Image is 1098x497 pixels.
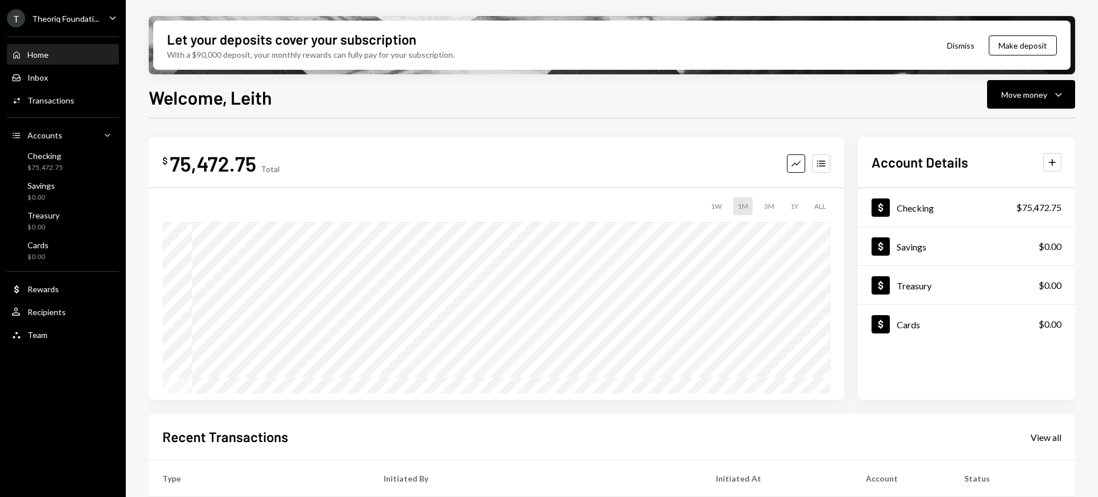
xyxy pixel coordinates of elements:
div: Home [27,50,49,59]
div: $0.00 [1039,279,1061,292]
div: T [7,9,25,27]
div: $0.00 [27,252,49,262]
div: Recipients [27,307,66,317]
a: Checking$75,472.75 [858,188,1075,226]
a: Accounts [7,125,119,145]
a: Cards$0.00 [7,237,119,264]
div: 1Y [786,197,803,215]
a: Savings$0.00 [7,177,119,205]
div: Transactions [27,96,74,105]
a: Rewards [7,279,119,299]
div: 1M [733,197,753,215]
div: Checking [897,202,934,213]
h2: Account Details [872,153,968,172]
h2: Recent Transactions [162,427,288,446]
div: Cards [27,240,49,250]
div: Move money [1001,89,1047,101]
div: Let your deposits cover your subscription [167,30,416,49]
th: Initiated By [370,460,702,497]
div: $0.00 [1039,240,1061,253]
button: Move money [987,80,1075,109]
th: Status [950,460,1075,497]
div: Treasury [897,280,932,291]
div: Accounts [27,130,62,140]
div: 1W [706,197,726,215]
div: View all [1031,432,1061,443]
th: Account [852,460,950,497]
div: Savings [897,241,926,252]
a: View all [1031,431,1061,443]
th: Initiated At [702,460,852,497]
h1: Welcome, Leith [149,86,272,109]
div: $ [162,155,168,166]
div: $75,472.75 [1016,201,1061,214]
th: Type [149,460,370,497]
div: Treasury [27,210,59,220]
div: $0.00 [1039,317,1061,331]
div: ALL [810,197,830,215]
a: Team [7,324,119,345]
div: 3M [759,197,779,215]
a: Treasury$0.00 [7,207,119,234]
a: Savings$0.00 [858,227,1075,265]
div: Cards [897,319,920,330]
div: $75,472.75 [27,163,63,173]
div: $0.00 [27,222,59,232]
div: $0.00 [27,193,55,202]
div: Rewards [27,284,59,294]
div: 75,472.75 [170,150,256,176]
div: Theoriq Foundati... [32,14,99,23]
a: Recipients [7,301,119,322]
a: Inbox [7,67,119,88]
div: Savings [27,181,55,190]
a: Treasury$0.00 [858,266,1075,304]
div: Checking [27,151,63,161]
button: Dismiss [933,32,989,59]
div: Team [27,330,47,340]
a: Home [7,44,119,65]
div: Inbox [27,73,48,82]
a: Cards$0.00 [858,305,1075,343]
a: Checking$75,472.75 [7,148,119,175]
a: Transactions [7,90,119,110]
div: With a $90,000 deposit, your monthly rewards can fully pay for your subscription. [167,49,455,61]
div: Total [261,164,280,174]
button: Make deposit [989,35,1057,55]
